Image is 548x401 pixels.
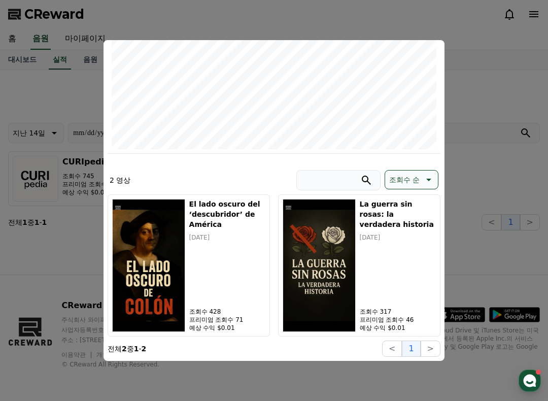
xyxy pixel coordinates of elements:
[421,341,440,357] button: >
[189,308,265,316] p: 조회수 428
[134,345,139,353] strong: 1
[112,199,185,332] img: El lado oscuro del ‘descubridor’ de América
[360,233,436,242] p: [DATE]
[364,373,545,398] a: 설정
[278,194,440,337] button: La guerra sin rosas: la verdadera historia La guerra sin rosas: la verdadera historia [DATE] 조회수 ...
[110,175,130,185] p: 2 영상
[360,199,436,229] h5: La guerra sin rosas: la verdadera historia
[389,173,420,187] p: 조회수 순
[189,233,265,242] p: [DATE]
[189,316,265,324] p: 프리미엄 조회수 71
[267,388,281,397] span: 대화
[3,373,184,398] a: 홈
[189,324,265,332] p: 예상 수익 $0.01
[184,373,364,398] a: 대화
[122,345,127,353] strong: 2
[385,170,438,189] button: 조회수 순
[189,199,265,229] h5: El lado oscuro del ‘descubridor’ de América
[90,388,97,396] span: 홈
[402,341,420,357] button: 1
[448,388,461,396] span: 설정
[108,194,270,337] button: El lado oscuro del ‘descubridor’ de América El lado oscuro del ‘descubridor’ de América [DATE] 조회...
[283,199,356,332] img: La guerra sin rosas: la verdadera historia
[108,344,146,354] p: 전체 중 -
[360,308,436,316] p: 조회수 317
[142,345,147,353] strong: 2
[382,341,402,357] button: <
[104,40,444,361] div: modal
[360,324,436,332] p: 예상 수익 $0.01
[360,316,436,324] p: 프리미엄 조회수 46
